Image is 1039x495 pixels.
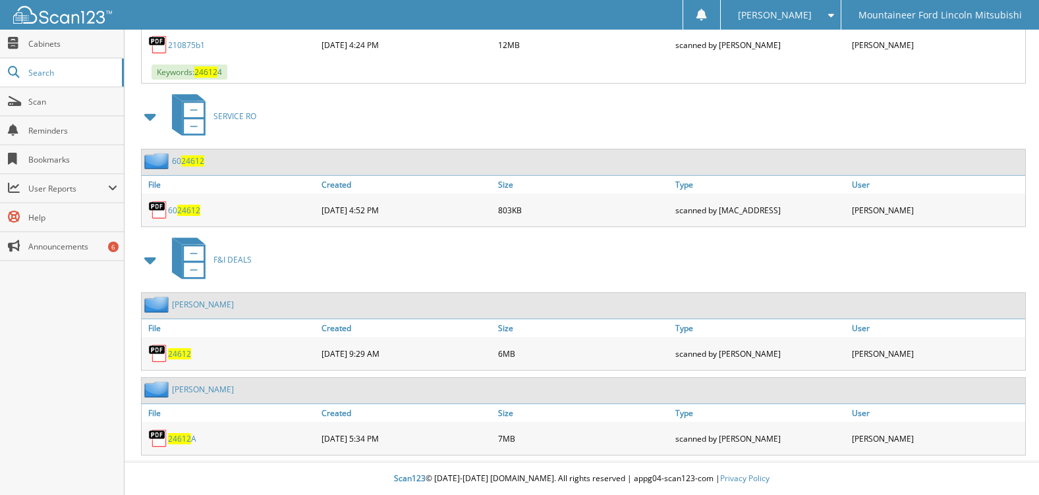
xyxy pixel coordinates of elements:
[672,425,849,452] div: scanned by [PERSON_NAME]
[495,197,671,223] div: 803KB
[318,32,495,58] div: [DATE] 4:24 PM
[148,344,168,363] img: PDF.png
[495,340,671,367] div: 6MB
[849,404,1025,422] a: User
[318,404,495,422] a: Created
[164,234,252,286] a: F&I DEALS
[144,296,172,313] img: folder2.png
[318,340,495,367] div: [DATE] 9:29 AM
[495,32,671,58] div: 12MB
[394,473,426,484] span: Scan123
[672,176,849,194] a: Type
[672,197,849,223] div: scanned by [MAC_ADDRESS]
[181,155,204,167] span: 24612
[849,319,1025,337] a: User
[28,96,117,107] span: Scan
[720,473,770,484] a: Privacy Policy
[318,319,495,337] a: Created
[849,197,1025,223] div: [PERSON_NAME]
[28,38,117,49] span: Cabinets
[172,155,204,167] a: 6024612
[152,65,227,80] span: Keywords: 4
[28,125,117,136] span: Reminders
[973,432,1039,495] iframe: Chat Widget
[495,176,671,194] a: Size
[28,67,115,78] span: Search
[168,205,200,216] a: 6024612
[148,429,168,448] img: PDF.png
[164,90,256,142] a: SERVICE RO
[318,425,495,452] div: [DATE] 5:34 PM
[28,241,117,252] span: Announcements
[168,348,191,359] a: 24612
[738,11,812,19] span: [PERSON_NAME]
[495,404,671,422] a: Size
[28,212,117,223] span: Help
[148,200,168,220] img: PDF.png
[28,154,117,165] span: Bookmarks
[194,66,217,78] span: 24612
[125,463,1039,495] div: © [DATE]-[DATE] [DOMAIN_NAME]. All rights reserved | appg04-scan123-com |
[13,6,112,24] img: scan123-logo-white.svg
[318,176,495,194] a: Created
[144,381,172,398] img: folder2.png
[495,425,671,452] div: 7MB
[148,35,168,55] img: PDF.png
[849,425,1025,452] div: [PERSON_NAME]
[213,111,256,122] span: SERVICE RO
[672,404,849,422] a: Type
[142,176,318,194] a: File
[849,176,1025,194] a: User
[849,340,1025,367] div: [PERSON_NAME]
[168,433,191,444] span: 24612
[142,319,318,337] a: File
[108,242,119,252] div: 6
[177,205,200,216] span: 24612
[672,319,849,337] a: Type
[168,433,196,444] a: 24612A
[495,319,671,337] a: Size
[213,254,252,265] span: F&I DEALS
[144,153,172,169] img: folder2.png
[849,32,1025,58] div: [PERSON_NAME]
[142,404,318,422] a: File
[168,39,205,51] a: 210875b1
[318,197,495,223] div: [DATE] 4:52 PM
[28,183,108,194] span: User Reports
[672,32,849,58] div: scanned by [PERSON_NAME]
[172,384,234,395] a: [PERSON_NAME]
[858,11,1022,19] span: Mountaineer Ford Lincoln Mitsubishi
[672,340,849,367] div: scanned by [PERSON_NAME]
[172,299,234,310] a: [PERSON_NAME]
